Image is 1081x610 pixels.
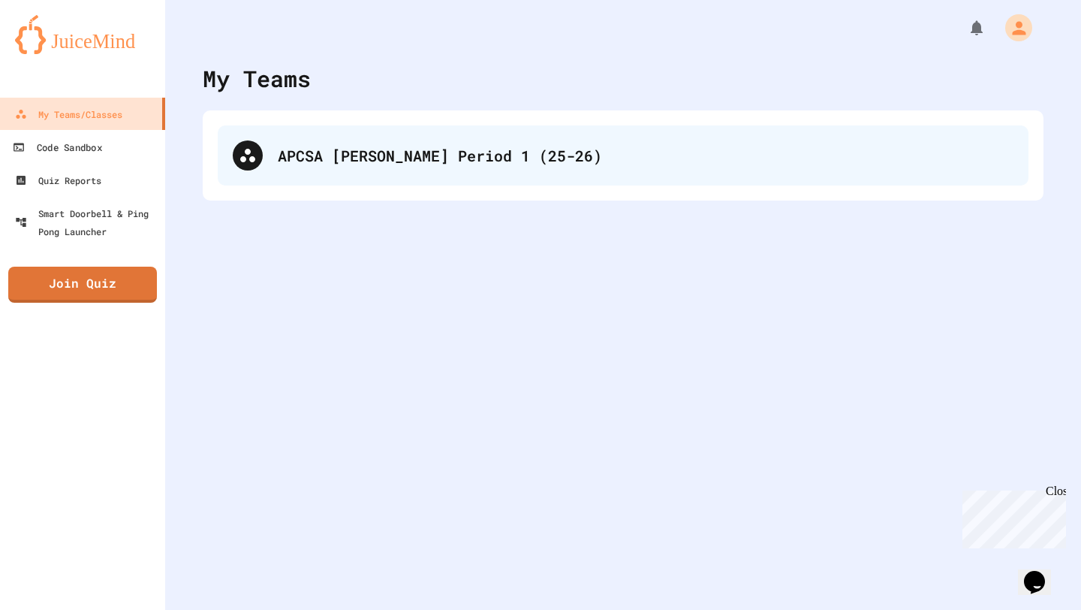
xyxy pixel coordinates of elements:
div: My Notifications [940,15,989,41]
div: My Account [989,11,1036,45]
iframe: chat widget [956,485,1066,548]
div: Smart Doorbell & Ping Pong Launcher [15,204,159,240]
iframe: chat widget [1018,550,1066,595]
div: APCSA [PERSON_NAME] Period 1 (25-26) [278,144,1013,167]
div: Code Sandbox [13,138,102,157]
div: Quiz Reports [15,171,101,189]
img: logo-orange.svg [15,15,150,54]
div: My Teams [203,62,311,95]
div: Chat with us now!Close [6,6,104,95]
a: Join Quiz [8,267,157,303]
div: My Teams/Classes [15,105,122,123]
div: APCSA [PERSON_NAME] Period 1 (25-26) [218,125,1028,186]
